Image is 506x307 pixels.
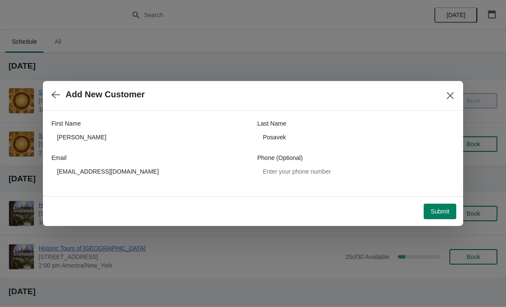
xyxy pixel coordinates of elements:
[443,88,458,103] button: Close
[431,208,449,215] span: Submit
[51,164,249,179] input: Enter your email
[424,204,456,219] button: Submit
[51,153,66,162] label: Email
[257,129,455,145] input: Smith
[257,119,286,128] label: Last Name
[51,129,249,145] input: John
[66,90,145,99] h2: Add New Customer
[257,153,303,162] label: Phone (Optional)
[51,119,81,128] label: First Name
[257,164,455,179] input: Enter your phone number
